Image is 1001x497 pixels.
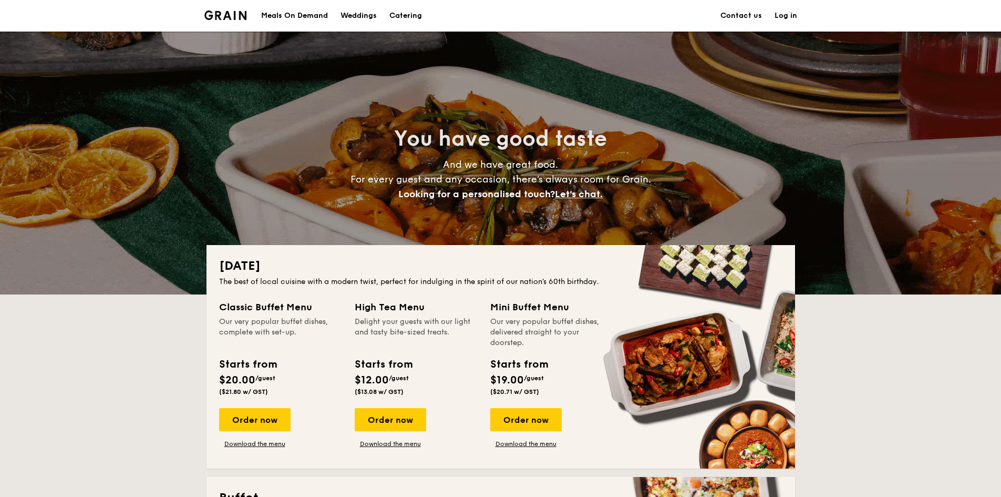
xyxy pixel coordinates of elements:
[255,374,275,382] span: /guest
[490,440,562,448] a: Download the menu
[524,374,544,382] span: /guest
[219,388,268,395] span: ($21.80 w/ GST)
[219,300,342,315] div: Classic Buffet Menu
[355,388,404,395] span: ($13.08 w/ GST)
[490,357,548,372] div: Starts from
[490,317,613,348] div: Our very popular buffet dishes, delivered straight to your doorstep.
[219,277,782,287] div: The best of local cuisine with a modern twist, perfect for indulging in the spirit of our nation’...
[355,300,478,315] div: High Tea Menu
[389,374,409,382] span: /guest
[355,374,389,387] span: $12.00
[490,300,613,315] div: Mini Buffet Menu
[394,126,607,151] span: You have good taste
[555,188,603,200] span: Let's chat.
[219,408,291,431] div: Order now
[355,440,426,448] a: Download the menu
[219,357,276,372] div: Starts from
[219,258,782,275] h2: [DATE]
[355,317,478,348] div: Delight your guests with our light and tasty bite-sized treats.
[490,408,562,431] div: Order now
[204,11,247,20] img: Grain
[355,357,412,372] div: Starts from
[219,440,291,448] a: Download the menu
[490,374,524,387] span: $19.00
[398,188,555,200] span: Looking for a personalised touch?
[490,388,539,395] span: ($20.71 w/ GST)
[355,408,426,431] div: Order now
[350,159,651,200] span: And we have great food. For every guest and any occasion, there’s always room for Grain.
[204,11,247,20] a: Logotype
[219,374,255,387] span: $20.00
[219,317,342,348] div: Our very popular buffet dishes, complete with set-up.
